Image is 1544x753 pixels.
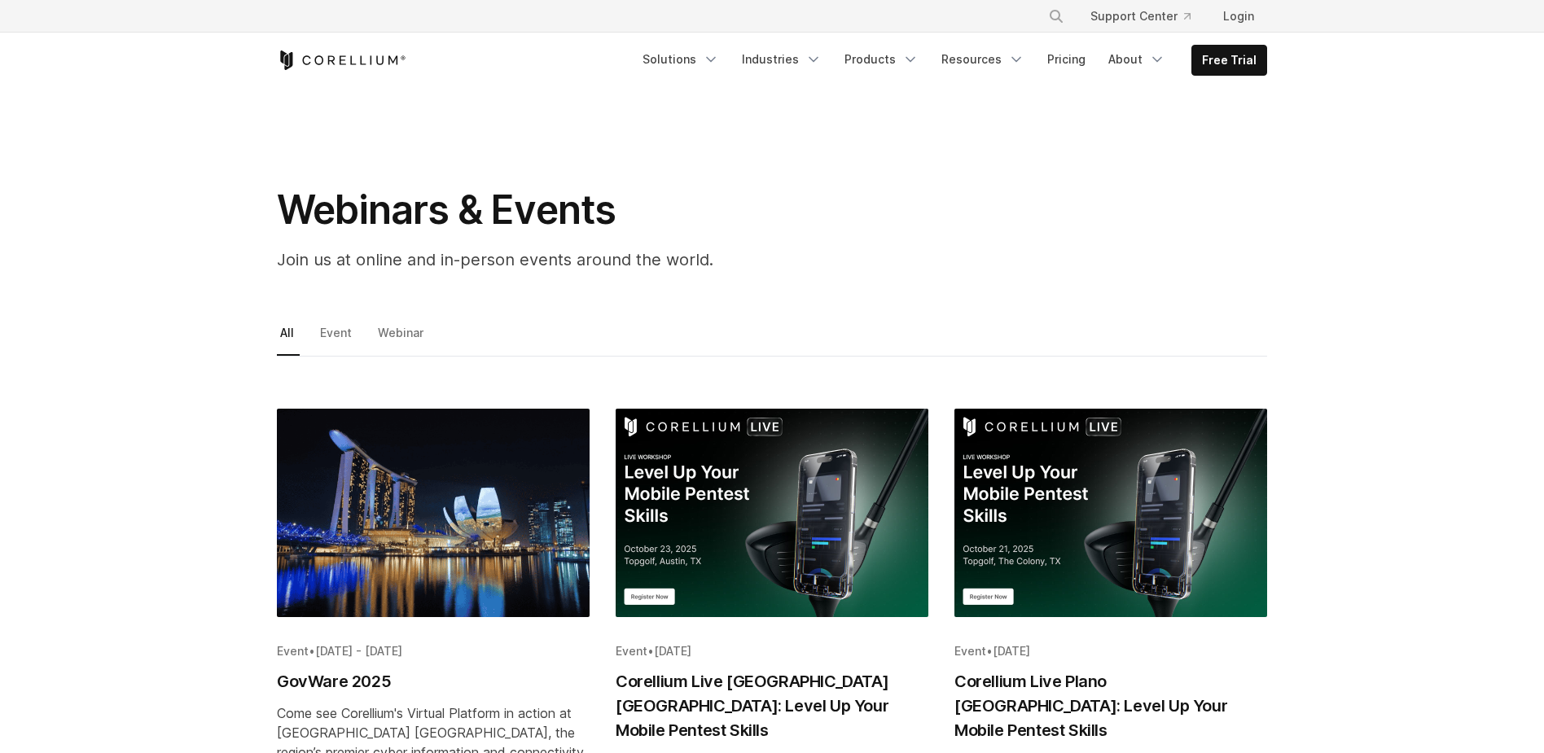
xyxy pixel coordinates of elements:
div: Navigation Menu [1029,2,1267,31]
h2: Corellium Live [GEOGRAPHIC_DATA] [GEOGRAPHIC_DATA]: Level Up Your Mobile Pentest Skills [616,669,928,742]
img: Corellium Live Austin TX: Level Up Your Mobile Pentest Skills [616,409,928,617]
a: Industries [732,45,831,74]
a: Pricing [1037,45,1095,74]
a: Event [317,322,357,356]
a: Webinar [375,322,429,356]
div: • [954,643,1267,659]
a: Login [1210,2,1267,31]
a: Free Trial [1192,46,1266,75]
h1: Webinars & Events [277,186,928,234]
a: Products [835,45,928,74]
a: All [277,322,300,356]
button: Search [1042,2,1071,31]
a: Resources [932,45,1034,74]
span: [DATE] [654,644,691,658]
img: Corellium Live Plano TX: Level Up Your Mobile Pentest Skills [954,409,1267,617]
span: Event [954,644,986,658]
a: Corellium Home [277,50,406,70]
h2: GovWare 2025 [277,669,590,694]
span: Event [277,644,309,658]
div: Navigation Menu [633,45,1267,76]
a: Support Center [1077,2,1204,31]
img: GovWare 2025 [277,409,590,617]
a: About [1099,45,1175,74]
span: [DATE] [993,644,1030,658]
h2: Corellium Live Plano [GEOGRAPHIC_DATA]: Level Up Your Mobile Pentest Skills [954,669,1267,742]
span: [DATE] - [DATE] [315,644,402,658]
a: Solutions [633,45,729,74]
p: Join us at online and in-person events around the world. [277,247,928,272]
div: • [616,643,928,659]
div: • [277,643,590,659]
span: Event [616,644,647,658]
